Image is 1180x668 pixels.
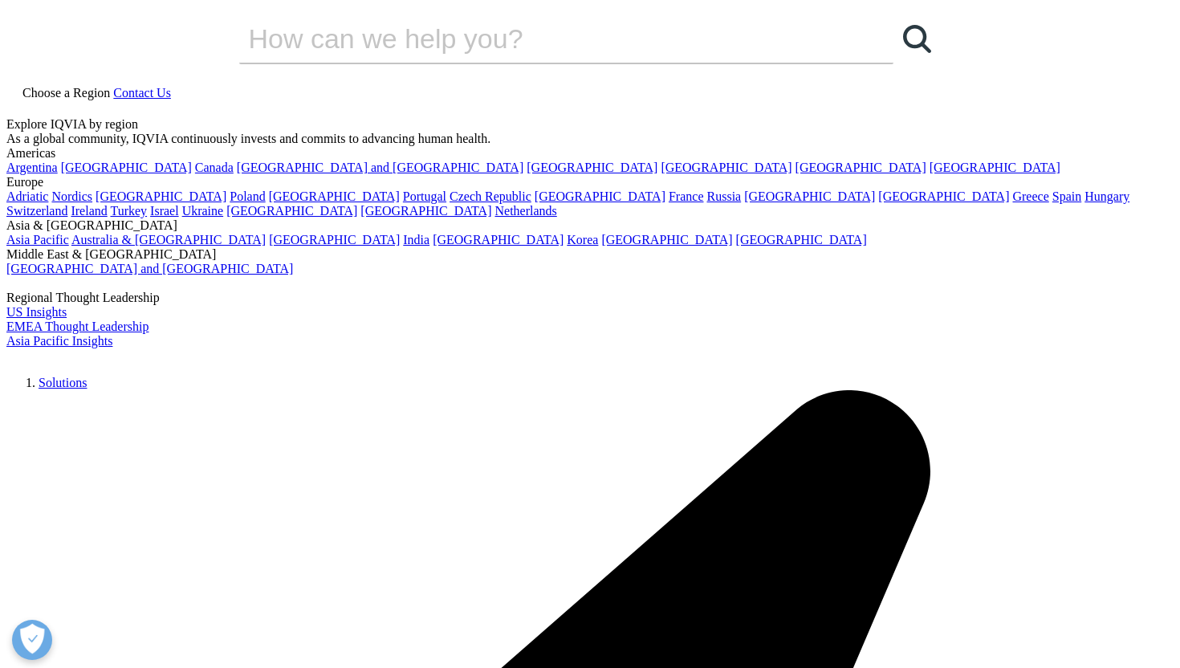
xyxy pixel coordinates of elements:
[661,161,791,174] a: [GEOGRAPHIC_DATA]
[360,204,491,218] a: [GEOGRAPHIC_DATA]
[669,189,704,203] a: France
[6,262,293,275] a: [GEOGRAPHIC_DATA] and [GEOGRAPHIC_DATA]
[6,291,1174,305] div: Regional Thought Leadership
[6,175,1174,189] div: Europe
[6,117,1174,132] div: Explore IQVIA by region
[71,233,266,246] a: Australia & [GEOGRAPHIC_DATA]
[22,86,110,100] span: Choose a Region
[433,233,564,246] a: [GEOGRAPHIC_DATA]
[494,204,556,218] a: Netherlands
[893,14,942,63] a: Search
[878,189,1009,203] a: [GEOGRAPHIC_DATA]
[269,189,400,203] a: [GEOGRAPHIC_DATA]
[6,204,67,218] a: Switzerland
[6,233,69,246] a: Asia Pacific
[601,233,732,246] a: [GEOGRAPHIC_DATA]
[6,161,58,174] a: Argentina
[6,334,112,348] a: Asia Pacific Insights
[1052,189,1081,203] a: Spain
[230,189,265,203] a: Poland
[96,189,226,203] a: [GEOGRAPHIC_DATA]
[930,161,1060,174] a: [GEOGRAPHIC_DATA]
[110,204,147,218] a: Turkey
[1012,189,1048,203] a: Greece
[195,161,234,174] a: Canada
[744,189,875,203] a: [GEOGRAPHIC_DATA]
[51,189,92,203] a: Nordics
[535,189,665,203] a: [GEOGRAPHIC_DATA]
[182,204,224,218] a: Ukraine
[150,204,179,218] a: Israel
[707,189,742,203] a: Russia
[736,233,867,246] a: [GEOGRAPHIC_DATA]
[269,233,400,246] a: [GEOGRAPHIC_DATA]
[6,305,67,319] a: US Insights
[237,161,523,174] a: [GEOGRAPHIC_DATA] and [GEOGRAPHIC_DATA]
[6,146,1174,161] div: Americas
[239,14,848,63] input: Search
[12,620,52,660] button: Open Preferences
[6,218,1174,233] div: Asia & [GEOGRAPHIC_DATA]
[61,161,192,174] a: [GEOGRAPHIC_DATA]
[113,86,171,100] a: Contact Us
[6,132,1174,146] div: As a global community, IQVIA continuously invests and commits to advancing human health.
[226,204,357,218] a: [GEOGRAPHIC_DATA]
[6,320,149,333] a: EMEA Thought Leadership
[450,189,531,203] a: Czech Republic
[39,376,87,389] a: Solutions
[795,161,926,174] a: [GEOGRAPHIC_DATA]
[1084,189,1129,203] a: Hungary
[6,247,1174,262] div: Middle East & [GEOGRAPHIC_DATA]
[71,204,107,218] a: Ireland
[6,189,48,203] a: Adriatic
[527,161,657,174] a: [GEOGRAPHIC_DATA]
[903,25,931,53] svg: Search
[403,189,446,203] a: Portugal
[567,233,598,246] a: Korea
[403,233,429,246] a: India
